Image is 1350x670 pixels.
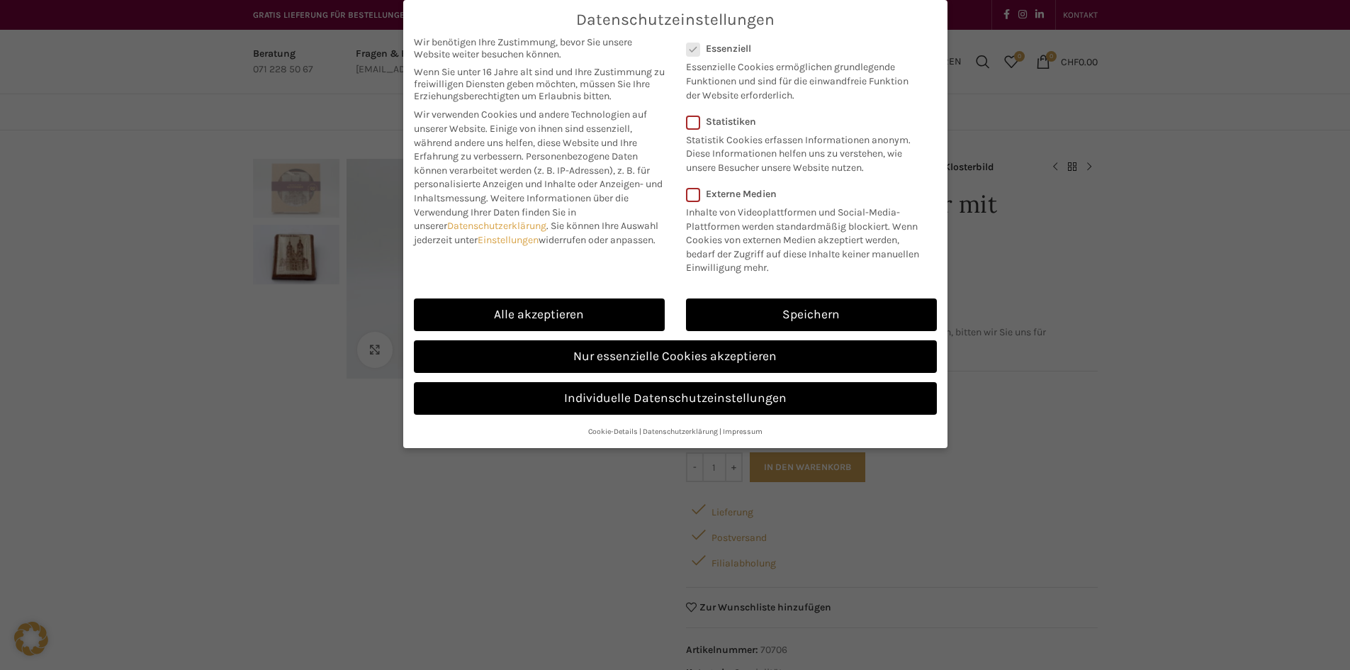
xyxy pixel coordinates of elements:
[686,188,928,200] label: Externe Medien
[686,43,918,55] label: Essenziell
[414,220,658,246] span: Sie können Ihre Auswahl jederzeit unter widerrufen oder anpassen.
[643,427,718,436] a: Datenschutzerklärung
[576,11,775,29] span: Datenschutzeinstellungen
[686,116,918,128] label: Statistiken
[686,200,928,275] p: Inhalte von Videoplattformen und Social-Media-Plattformen werden standardmäßig blockiert. Wenn Co...
[686,55,918,102] p: Essenzielle Cookies ermöglichen grundlegende Funktionen und sind für die einwandfreie Funktion de...
[478,234,539,246] a: Einstellungen
[414,340,937,373] a: Nur essenzielle Cookies akzeptieren
[414,298,665,331] a: Alle akzeptieren
[686,298,937,331] a: Speichern
[588,427,638,436] a: Cookie-Details
[686,128,918,175] p: Statistik Cookies erfassen Informationen anonym. Diese Informationen helfen uns zu verstehen, wie...
[414,192,629,232] span: Weitere Informationen über die Verwendung Ihrer Daten finden Sie in unserer .
[414,66,665,102] span: Wenn Sie unter 16 Jahre alt sind und Ihre Zustimmung zu freiwilligen Diensten geben möchten, müss...
[414,150,663,204] span: Personenbezogene Daten können verarbeitet werden (z. B. IP-Adressen), z. B. für personalisierte A...
[414,382,937,415] a: Individuelle Datenschutzeinstellungen
[447,220,546,232] a: Datenschutzerklärung
[414,36,665,60] span: Wir benötigen Ihre Zustimmung, bevor Sie unsere Website weiter besuchen können.
[723,427,763,436] a: Impressum
[414,108,647,162] span: Wir verwenden Cookies und andere Technologien auf unserer Website. Einige von ihnen sind essenzie...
